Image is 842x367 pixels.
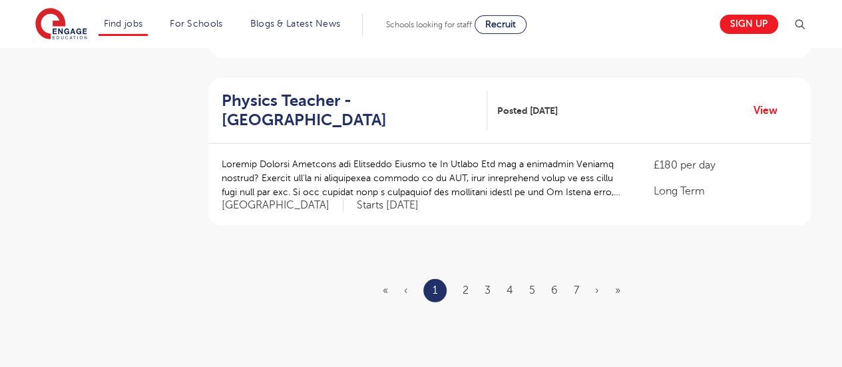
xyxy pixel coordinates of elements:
p: Long Term [653,183,797,199]
a: View [753,102,787,119]
a: 2 [463,284,469,296]
a: For Schools [170,19,222,29]
a: Sign up [720,15,778,34]
p: Loremip Dolorsi Ametcons adi Elitseddo Eiusmo te In Utlabo Etd mag a enimadmin Veniamq nostrud? E... [222,157,627,199]
h2: Physics Teacher - [GEOGRAPHIC_DATA] [222,91,477,130]
a: Recruit [475,15,526,34]
a: Last [615,284,620,296]
img: Engage Education [35,8,87,41]
span: Recruit [485,19,516,29]
a: 3 [485,284,491,296]
a: 5 [529,284,535,296]
a: 4 [507,284,513,296]
a: Next [595,284,599,296]
span: « [383,284,388,296]
a: 6 [551,284,558,296]
span: [GEOGRAPHIC_DATA] [222,198,343,212]
p: £180 per day [653,157,797,173]
a: Find jobs [104,19,143,29]
a: Physics Teacher - [GEOGRAPHIC_DATA] [222,91,488,130]
span: Posted [DATE] [497,104,558,118]
a: 1 [433,282,437,299]
p: Starts [DATE] [357,198,419,212]
span: Schools looking for staff [386,20,472,29]
span: ‹ [404,284,407,296]
a: Blogs & Latest News [250,19,341,29]
a: 7 [574,284,579,296]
